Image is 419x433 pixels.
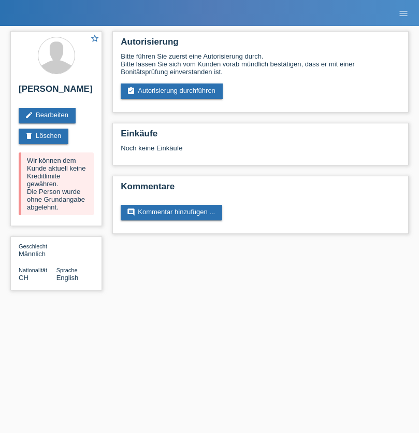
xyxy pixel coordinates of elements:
[90,34,99,43] i: star_border
[19,243,47,249] span: Geschlecht
[121,205,222,220] a: commentKommentar hinzufügen ...
[25,111,33,119] i: edit
[56,267,78,273] span: Sprache
[121,37,400,52] h2: Autorisierung
[398,8,409,19] i: menu
[127,208,135,216] i: comment
[121,52,400,76] div: Bitte führen Sie zuerst eine Autorisierung durch. Bitte lassen Sie sich vom Kunden vorab mündlich...
[19,267,47,273] span: Nationalität
[25,132,33,140] i: delete
[127,87,135,95] i: assignment_turned_in
[19,274,28,282] span: Schweiz
[121,129,400,144] h2: Einkäufe
[121,181,400,197] h2: Kommentare
[19,242,56,258] div: Männlich
[19,129,68,144] a: deleteLöschen
[121,83,223,99] a: assignment_turned_inAutorisierung durchführen
[90,34,99,45] a: star_border
[19,152,94,215] div: Wir können dem Kunde aktuell keine Kreditlimite gewähren. Die Person wurde ohne Grundangabe abgel...
[121,144,400,160] div: Noch keine Einkäufe
[56,274,79,282] span: English
[19,84,94,100] h2: [PERSON_NAME]
[19,108,76,123] a: editBearbeiten
[393,10,414,16] a: menu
